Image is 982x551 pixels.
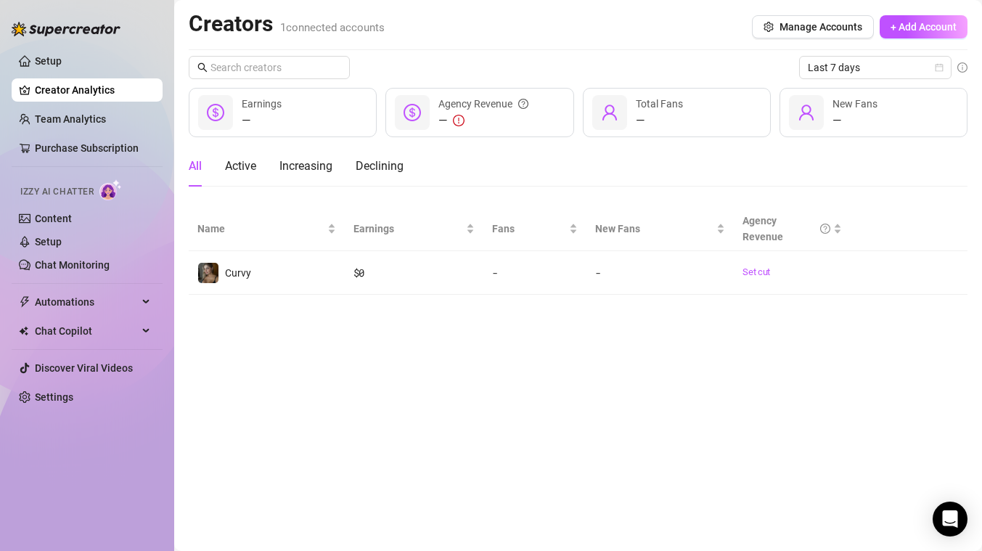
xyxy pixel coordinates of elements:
span: 1 connected accounts [280,21,385,34]
span: user [798,104,815,121]
span: exclamation-circle [453,115,465,126]
span: Manage Accounts [780,21,862,33]
button: + Add Account [880,15,967,38]
button: Manage Accounts [752,15,874,38]
a: Content [35,213,72,224]
th: New Fans [586,207,734,251]
div: — [438,112,528,129]
th: Earnings [345,207,483,251]
div: — [636,112,683,129]
span: Total Fans [636,98,683,110]
span: info-circle [957,62,967,73]
span: thunderbolt [19,296,30,308]
span: + Add Account [891,21,957,33]
div: — [242,112,282,129]
img: Chat Copilot [19,326,28,336]
span: question-circle [820,213,830,245]
a: Chat Monitoring [35,259,110,271]
a: Setup [35,55,62,67]
th: Fans [483,207,586,251]
span: Fans [492,221,566,237]
a: Discover Viral Videos [35,362,133,374]
div: Declining [356,158,404,175]
img: AI Chatter [99,179,122,200]
div: Active [225,158,256,175]
span: Chat Copilot [35,319,138,343]
span: question-circle [518,96,528,112]
input: Search creators [210,60,330,75]
a: Setup [35,236,62,248]
span: calendar [935,63,944,72]
a: Purchase Subscription [35,142,139,154]
img: Curvy [198,263,218,283]
div: - [492,265,578,281]
div: Agency Revenue [742,213,830,245]
th: Name [189,207,345,251]
span: Name [197,221,324,237]
div: Agency Revenue [438,96,528,112]
span: Last 7 days [808,57,943,78]
span: setting [764,22,774,32]
div: Increasing [279,158,332,175]
span: Automations [35,290,138,314]
div: Open Intercom Messenger [933,502,967,536]
span: Earnings [242,98,282,110]
div: $ 0 [353,265,475,281]
h2: Creators [189,10,385,38]
a: Set cut [742,265,842,279]
span: Curvy [225,267,251,279]
span: search [197,62,208,73]
span: Earnings [353,221,463,237]
a: Creator Analytics [35,78,151,102]
span: user [601,104,618,121]
div: — [832,112,877,129]
span: New Fans [595,221,713,237]
img: logo-BBDzfeDw.svg [12,22,120,36]
span: Izzy AI Chatter [20,185,94,199]
a: Settings [35,391,73,403]
span: dollar-circle [404,104,421,121]
span: New Fans [832,98,877,110]
a: Team Analytics [35,113,106,125]
div: All [189,158,202,175]
span: dollar-circle [207,104,224,121]
div: - [595,265,725,281]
